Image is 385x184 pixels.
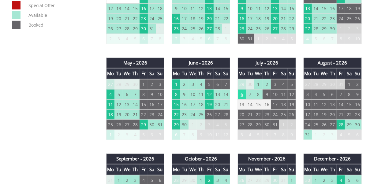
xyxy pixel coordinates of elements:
td: 16 [148,99,156,109]
td: 22 [222,13,230,24]
td: 18 [254,13,263,24]
th: August - 2026 [304,58,362,68]
td: 18 [345,3,353,13]
td: 9 [345,34,353,44]
td: 2 [263,79,271,90]
td: 3 [353,24,361,34]
td: 28 [279,24,287,34]
td: 16 [328,3,337,13]
td: 23 [238,24,246,34]
td: 11 [106,99,114,109]
td: 4 [189,34,197,44]
td: 21 [337,109,345,120]
td: 8 [254,89,263,99]
td: 29 [131,24,139,34]
th: Tu [312,68,320,79]
td: 3 [271,79,279,90]
td: 27 [304,24,312,34]
th: Fr [205,68,213,79]
td: 26 [114,120,123,130]
td: 13 [271,3,279,13]
td: 25 [312,120,320,130]
td: 18 [312,109,320,120]
td: 8 [337,34,345,44]
td: 30 [263,120,271,130]
th: We [254,68,263,79]
td: 10 [246,3,254,13]
td: 1 [222,24,230,34]
td: 1 [345,79,353,90]
td: 20 [328,109,337,120]
td: 28 [312,24,320,34]
th: Tu [180,68,189,79]
td: 29 [320,79,328,90]
td: 4 [123,34,131,44]
td: 31 [271,120,279,130]
td: 23 [180,109,189,120]
td: 18 [197,99,205,109]
td: 29 [288,24,296,34]
td: 20 [238,109,246,120]
td: 30 [180,120,189,130]
th: Tu [114,68,123,79]
td: 28 [337,120,345,130]
td: 2 [114,130,123,140]
td: 26 [263,24,271,34]
td: 31 [246,34,254,44]
td: 4 [312,89,320,99]
th: Mo [238,68,246,79]
td: 9 [180,89,189,99]
td: 1 [254,79,263,90]
td: 30 [246,79,254,90]
td: 29 [238,79,246,90]
td: 24 [189,109,197,120]
td: 13 [123,99,131,109]
td: 5 [114,89,123,99]
td: 17 [337,3,345,13]
th: Su [288,68,296,79]
th: We [320,68,328,79]
th: Th [263,68,271,79]
td: 10 [156,89,164,99]
td: 3 [304,89,312,99]
td: 5 [140,130,148,140]
td: 1 [156,24,164,34]
th: Su [222,68,230,79]
td: 7 [214,34,222,44]
td: 31 [337,79,345,90]
td: 5 [312,34,320,44]
td: 17 [304,109,312,120]
td: 15 [254,99,263,109]
td: 6 [214,79,222,90]
td: 17 [148,3,156,13]
td: 9 [238,3,246,13]
td: 23 [353,109,361,120]
td: 18 [189,13,197,24]
th: Sa [345,68,353,79]
td: 4 [279,34,287,44]
td: 5 [205,79,213,90]
td: 14 [337,99,345,109]
td: 28 [246,120,254,130]
td: 12 [114,99,123,109]
td: 12 [288,89,296,99]
td: 30 [131,79,139,90]
th: Sa [148,68,156,79]
td: 12 [205,89,213,99]
td: 2 [106,34,114,44]
td: 27 [271,24,279,34]
td: 16 [353,99,361,109]
td: 8 [172,89,180,99]
td: 26 [320,120,328,130]
th: Su [353,68,361,79]
td: 15 [140,99,148,109]
td: 21 [131,109,139,120]
td: 3 [156,79,164,90]
td: 13 [238,99,246,109]
td: 22 [345,109,353,120]
td: 2 [148,79,156,90]
td: 8 [156,34,164,44]
td: 21 [214,13,222,24]
td: 5 [320,89,328,99]
td: 2 [263,34,271,44]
